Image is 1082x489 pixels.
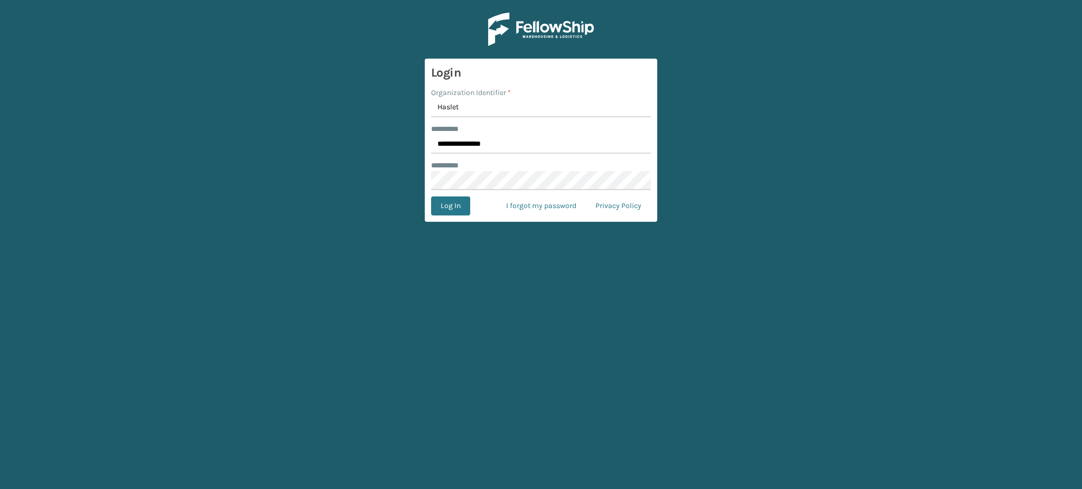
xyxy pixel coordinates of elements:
[431,65,651,81] h3: Login
[431,87,511,98] label: Organization Identifier
[497,196,586,215] a: I forgot my password
[488,13,594,46] img: Logo
[431,196,470,215] button: Log In
[586,196,651,215] a: Privacy Policy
